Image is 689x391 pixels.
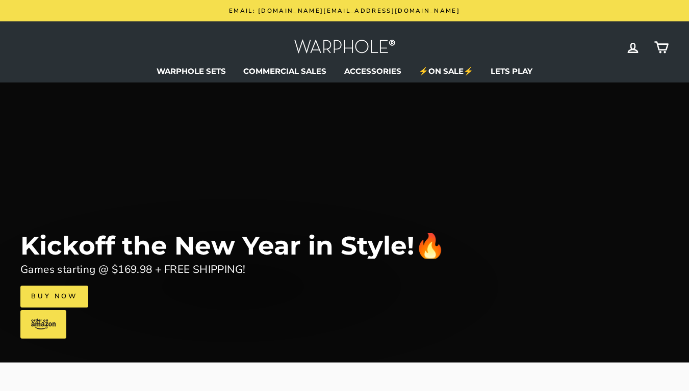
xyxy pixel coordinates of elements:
[20,64,669,79] ul: Primary
[229,7,460,15] span: Email: [DOMAIN_NAME][EMAIL_ADDRESS][DOMAIN_NAME]
[337,64,409,79] a: ACCESSORIES
[149,64,234,79] a: WARPHOLE SETS
[20,233,446,259] div: Kickoff the New Year in Style!🔥
[236,64,334,79] a: COMMERCIAL SALES
[20,286,88,307] a: Buy Now
[20,261,245,278] div: Games starting @ $169.98 + FREE SHIPPING!
[483,64,540,79] a: LETS PLAY
[23,5,666,16] a: Email: [DOMAIN_NAME][EMAIL_ADDRESS][DOMAIN_NAME]
[294,37,396,59] img: Warphole
[31,318,56,330] img: amazon-logo.svg
[411,64,481,79] a: ⚡ON SALE⚡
